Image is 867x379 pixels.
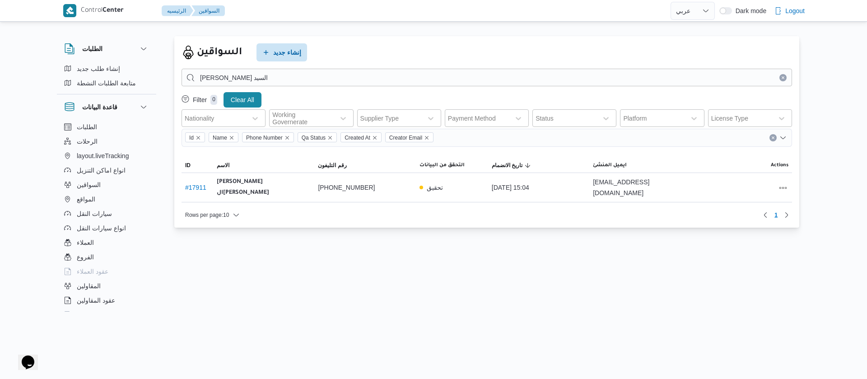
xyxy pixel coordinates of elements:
button: Remove Id from selection in this group [196,135,201,140]
span: Qa Status [302,133,326,143]
button: Open list of options [779,134,787,141]
span: [EMAIL_ADDRESS][DOMAIN_NAME] [593,177,687,198]
iframe: chat widget [9,343,38,370]
button: Previous page [760,210,771,220]
span: الطلبات [77,122,97,132]
button: الرئيسيه [162,5,193,16]
button: عقود المقاولين [61,293,153,308]
p: 0 [210,95,217,105]
span: Id [189,133,194,143]
button: قاعدة البيانات [64,102,149,112]
button: المقاولين [61,279,153,293]
span: المقاولين [77,281,101,291]
button: انواع سيارات النقل [61,221,153,235]
span: Phone Number [246,133,283,143]
button: Remove Qa Status from selection in this group [327,135,333,140]
span: ايميل المنشئ [593,162,627,169]
span: 1 [774,210,778,220]
span: تاريخ الانضمام; Sorted in descending order [492,162,522,169]
button: عقود العملاء [61,264,153,279]
span: [DATE] 15:04 [492,182,529,193]
span: Rows per page : 10 [185,210,229,220]
button: Clear All [224,92,261,108]
button: الطلبات [64,43,149,54]
button: Logout [771,2,808,20]
img: X8yXhbKr1z7QwAAAABJRU5ErkJggg== [63,4,76,17]
button: السواقين [191,5,225,16]
button: Page 1 of 1 [771,210,781,220]
button: ID [182,158,213,173]
button: layout.liveTracking [61,149,153,163]
span: انواع سيارات النقل [77,223,126,234]
a: #17911 [185,184,206,191]
span: Actions [771,162,788,169]
button: العملاء [61,235,153,250]
span: Phone Number [242,132,294,142]
span: إنشاء طلب جديد [77,63,120,74]
span: Qa Status [298,132,337,142]
span: اجهزة التليفون [77,309,114,320]
button: Clear input [779,74,787,81]
button: Remove Name from selection in this group [229,135,234,140]
button: Next page [781,210,792,220]
span: الاسم [217,162,229,169]
h3: قاعدة البيانات [82,102,117,112]
span: Logout [785,5,805,16]
span: layout.liveTracking [77,150,129,161]
h2: السواقين [197,45,242,61]
button: Clear input [769,134,777,141]
h3: الطلبات [82,43,103,54]
span: سيارات النقل [77,208,112,219]
div: Nationality [185,115,214,122]
div: License Type [711,115,748,122]
span: ID [185,162,191,169]
span: الفروع [77,252,94,262]
div: Working Governerate [272,111,330,126]
span: Id [185,132,205,142]
input: Search... [182,69,792,86]
span: Name [213,133,227,143]
span: Created At [345,133,370,143]
b: [PERSON_NAME] ال[PERSON_NAME] [217,177,311,198]
span: انواع اماكن التنزيل [77,165,126,176]
button: اجهزة التليفون [61,308,153,322]
span: Dark mode [732,7,766,14]
button: سيارات النقل [61,206,153,221]
button: انواع اماكن التنزيل [61,163,153,178]
div: Platform [623,115,647,122]
button: Remove Phone Number from selection in this group [284,135,290,140]
span: Created At [340,132,382,142]
button: Remove Creator Email from selection in this group [424,135,429,140]
span: متابعة الطلبات النشطة [77,78,136,89]
button: تاريخ الانضمامSorted in descending order [488,158,589,173]
svg: Sorted in descending order [524,162,531,169]
span: [PHONE_NUMBER] [318,182,375,193]
span: الرحلات [77,136,98,147]
div: Supplier Type [360,115,399,122]
button: إنشاء طلب جديد [61,61,153,76]
span: السواقين [77,179,101,190]
button: Remove Created At from selection in this group [372,135,378,140]
p: تحقيق [427,182,443,193]
button: All actions [778,182,788,193]
span: Creator Email [385,132,433,142]
span: عقود المقاولين [77,295,115,306]
span: التحقق من البيانات [420,162,465,169]
button: متابعة الطلبات النشطة [61,76,153,90]
div: Status [536,115,554,122]
button: الفروع [61,250,153,264]
button: إنشاء جديد [256,43,307,61]
b: Center [103,7,124,14]
button: الطلبات [61,120,153,134]
div: قاعدة البيانات [57,120,156,315]
button: الاسم [213,158,314,173]
div: الطلبات [57,61,156,94]
button: الرحلات [61,134,153,149]
span: عقود العملاء [77,266,108,277]
span: المواقع [77,194,95,205]
div: Payment Method [448,115,496,122]
button: Rows per page:10 [182,210,243,220]
span: Creator Email [389,133,422,143]
button: رقم التليفون [314,158,415,173]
